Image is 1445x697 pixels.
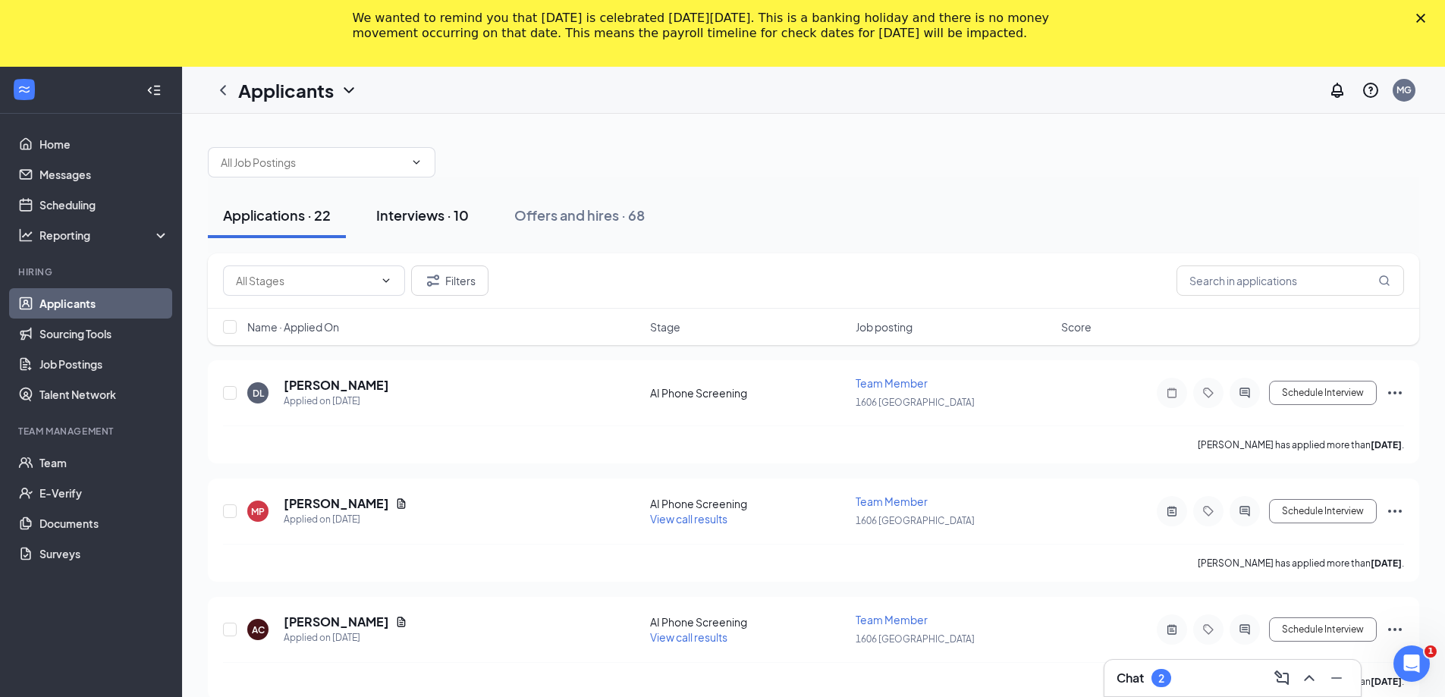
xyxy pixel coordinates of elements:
[1327,669,1346,687] svg: Minimize
[284,377,389,394] h5: [PERSON_NAME]
[856,515,975,526] span: 1606 [GEOGRAPHIC_DATA]
[1386,384,1404,402] svg: Ellipses
[1273,669,1291,687] svg: ComposeMessage
[410,156,423,168] svg: ChevronDown
[1236,623,1254,636] svg: ActiveChat
[39,379,169,410] a: Talent Network
[39,508,169,538] a: Documents
[1269,617,1377,642] button: Schedule Interview
[39,129,169,159] a: Home
[1199,505,1217,517] svg: Tag
[353,11,1069,41] div: We wanted to remind you that [DATE] is celebrated [DATE][DATE]. This is a banking holiday and the...
[39,228,170,243] div: Reporting
[39,319,169,349] a: Sourcing Tools
[252,623,265,636] div: AC
[146,83,162,98] svg: Collapse
[856,613,928,626] span: Team Member
[1199,623,1217,636] svg: Tag
[1362,81,1380,99] svg: QuestionInfo
[39,288,169,319] a: Applicants
[223,206,331,224] div: Applications · 22
[650,614,847,629] div: AI Phone Screening
[1297,666,1321,690] button: ChevronUp
[1269,499,1377,523] button: Schedule Interview
[340,81,358,99] svg: ChevronDown
[39,447,169,478] a: Team
[251,505,265,518] div: MP
[1176,265,1404,296] input: Search in applications
[395,498,407,510] svg: Document
[236,272,374,289] input: All Stages
[39,349,169,379] a: Job Postings
[650,630,727,644] span: View call results
[856,494,928,508] span: Team Member
[1117,670,1144,686] h3: Chat
[856,319,913,334] span: Job posting
[1425,645,1437,658] span: 1
[284,614,389,630] h5: [PERSON_NAME]
[221,154,404,171] input: All Job Postings
[856,633,975,645] span: 1606 [GEOGRAPHIC_DATA]
[214,81,232,99] svg: ChevronLeft
[856,376,928,390] span: Team Member
[1199,387,1217,399] svg: Tag
[39,159,169,190] a: Messages
[1269,381,1377,405] button: Schedule Interview
[284,512,407,527] div: Applied on [DATE]
[18,265,166,278] div: Hiring
[1324,666,1349,690] button: Minimize
[1061,319,1092,334] span: Score
[1198,557,1404,570] p: [PERSON_NAME] has applied more than .
[284,495,389,512] h5: [PERSON_NAME]
[1393,645,1430,682] iframe: Intercom live chat
[650,496,847,511] div: AI Phone Screening
[1416,14,1431,23] div: Close
[1300,669,1318,687] svg: ChevronUp
[1163,387,1181,399] svg: Note
[17,82,32,97] svg: WorkstreamLogo
[1163,623,1181,636] svg: ActiveNote
[253,387,264,400] div: DL
[395,616,407,628] svg: Document
[238,77,334,103] h1: Applicants
[650,319,680,334] span: Stage
[1378,275,1390,287] svg: MagnifyingGlass
[424,272,442,290] svg: Filter
[1386,502,1404,520] svg: Ellipses
[650,512,727,526] span: View call results
[1371,439,1402,451] b: [DATE]
[1371,557,1402,569] b: [DATE]
[284,394,389,409] div: Applied on [DATE]
[376,206,469,224] div: Interviews · 10
[1163,505,1181,517] svg: ActiveNote
[1371,676,1402,687] b: [DATE]
[18,425,166,438] div: Team Management
[1328,81,1346,99] svg: Notifications
[284,630,407,645] div: Applied on [DATE]
[650,385,847,400] div: AI Phone Screening
[1236,505,1254,517] svg: ActiveChat
[1158,672,1164,685] div: 2
[39,538,169,569] a: Surveys
[380,275,392,287] svg: ChevronDown
[1236,387,1254,399] svg: ActiveChat
[39,190,169,220] a: Scheduling
[411,265,488,296] button: Filter Filters
[1386,620,1404,639] svg: Ellipses
[39,478,169,508] a: E-Verify
[1396,83,1412,96] div: MG
[1270,666,1294,690] button: ComposeMessage
[856,397,975,408] span: 1606 [GEOGRAPHIC_DATA]
[514,206,645,224] div: Offers and hires · 68
[247,319,339,334] span: Name · Applied On
[1198,438,1404,451] p: [PERSON_NAME] has applied more than .
[18,228,33,243] svg: Analysis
